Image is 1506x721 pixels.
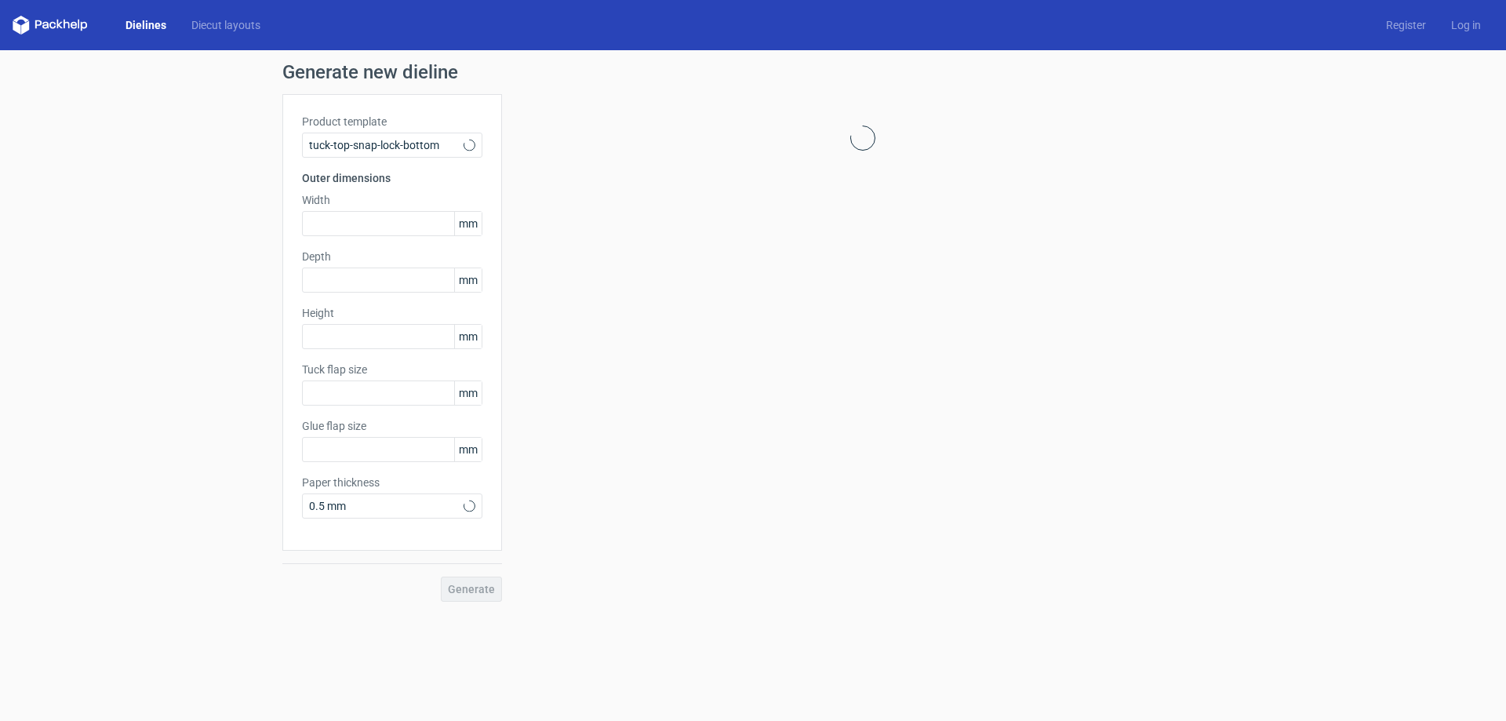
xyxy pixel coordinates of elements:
[302,192,482,208] label: Width
[179,17,273,33] a: Diecut layouts
[454,381,482,405] span: mm
[302,249,482,264] label: Depth
[282,63,1224,82] h1: Generate new dieline
[454,212,482,235] span: mm
[302,305,482,321] label: Height
[309,498,464,514] span: 0.5 mm
[113,17,179,33] a: Dielines
[454,438,482,461] span: mm
[302,114,482,129] label: Product template
[454,268,482,292] span: mm
[302,475,482,490] label: Paper thickness
[302,362,482,377] label: Tuck flap size
[302,170,482,186] h3: Outer dimensions
[302,418,482,434] label: Glue flap size
[1439,17,1493,33] a: Log in
[309,137,464,153] span: tuck-top-snap-lock-bottom
[454,325,482,348] span: mm
[1373,17,1439,33] a: Register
